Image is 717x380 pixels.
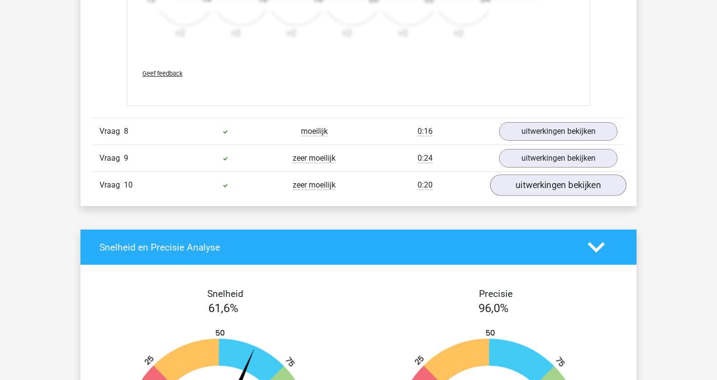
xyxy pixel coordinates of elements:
span: 96,0% [478,301,509,315]
span: Vraag [100,126,124,137]
span: zeer moeilijk [293,153,336,163]
span: 0:24 [418,153,433,163]
text: +2 [286,28,296,38]
span: 0:16 [418,127,433,136]
span: zeer moeilijk [293,180,336,190]
span: 0:20 [418,180,433,190]
text: +2 [342,28,352,38]
span: 61,6% [208,301,239,315]
a: uitwerkingen bekijken [499,149,617,168]
h4: Snelheid [100,288,351,299]
text: +2 [398,28,408,38]
span: 10 [124,180,133,190]
text: +2 [231,28,240,38]
span: Geef feedback [142,70,182,77]
h4: Precisie [370,288,621,299]
a: uitwerkingen bekijken [490,175,626,196]
span: Vraag [100,152,124,164]
span: 8 [124,127,128,136]
span: moeilijk [301,127,328,136]
span: Vraag [100,179,124,191]
text: +2 [175,28,185,38]
h4: Snelheid en Precisie Analyse [100,242,573,253]
span: 9 [124,153,128,163]
text: +2 [454,28,463,38]
a: uitwerkingen bekijken [499,122,617,141]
